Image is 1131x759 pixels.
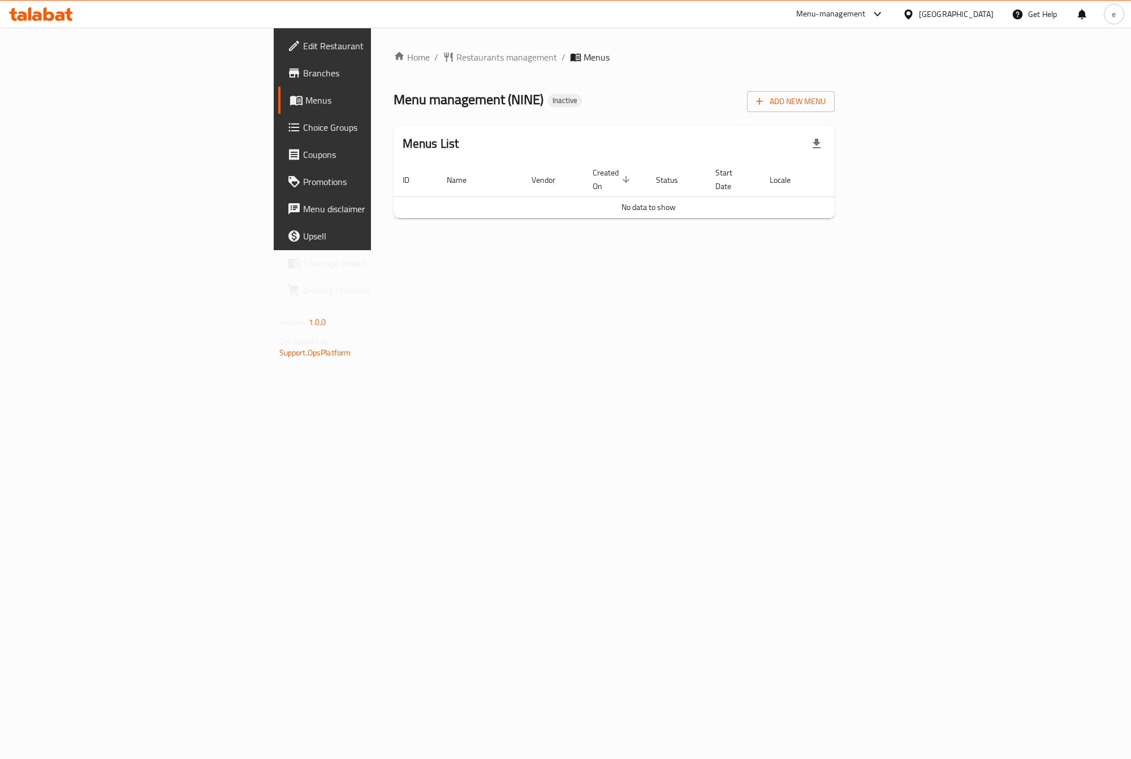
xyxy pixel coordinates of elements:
span: Vendor [532,173,570,187]
a: Menus [278,87,463,114]
a: Upsell [278,222,463,250]
span: Start Date [715,166,747,193]
div: [GEOGRAPHIC_DATA] [919,8,994,20]
button: Add New Menu [747,91,835,112]
span: Grocery Checklist [303,284,454,297]
span: Choice Groups [303,121,454,134]
th: Actions [819,162,904,197]
a: Support.OpsPlatform [279,345,351,360]
span: 1.0.0 [309,315,326,329]
span: Upsell [303,229,454,243]
h2: Menus List [403,135,459,152]
li: / [562,50,565,64]
span: Restaurants management [456,50,557,64]
span: Edit Restaurant [303,39,454,53]
span: Add New Menu [756,95,826,109]
span: Version: [279,315,307,329]
div: Export file [803,130,830,157]
table: enhanced table [394,162,904,218]
a: Branches [278,59,463,87]
span: Name [447,173,481,187]
span: Coverage Report [303,256,454,270]
nav: breadcrumb [394,50,835,64]
a: Promotions [278,168,463,195]
span: Locale [770,173,805,187]
span: Status [656,173,693,187]
span: Inactive [548,96,582,105]
a: Edit Restaurant [278,32,463,59]
span: Menu disclaimer [303,202,454,216]
a: Coupons [278,141,463,168]
a: Coverage Report [278,250,463,277]
a: Choice Groups [278,114,463,141]
span: Branches [303,66,454,80]
span: Promotions [303,175,454,188]
span: Get support on: [279,334,331,349]
a: Restaurants management [443,50,557,64]
span: Coupons [303,148,454,161]
span: No data to show [621,200,676,215]
span: Menus [305,93,454,107]
span: Menus [584,50,610,64]
div: Menu-management [796,7,866,21]
span: ID [403,173,424,187]
span: Menu management ( NINE ) [394,87,543,112]
a: Menu disclaimer [278,195,463,222]
a: Grocery Checklist [278,277,463,304]
span: Created On [593,166,633,193]
span: e [1112,8,1116,20]
div: Inactive [548,94,582,108]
